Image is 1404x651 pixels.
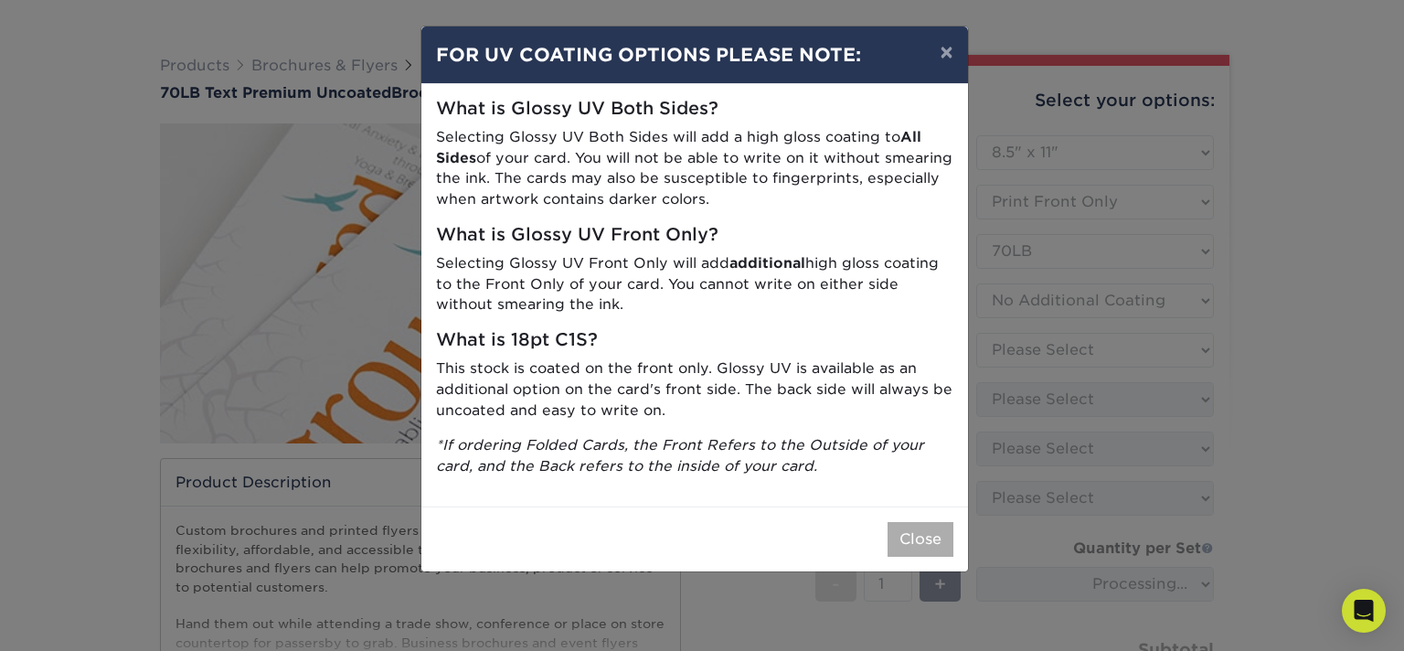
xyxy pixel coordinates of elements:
[729,254,805,272] strong: additional
[436,41,953,69] h4: FOR UV COATING OPTIONS PLEASE NOTE:
[888,522,953,557] button: Close
[436,330,953,351] h5: What is 18pt C1S?
[436,358,953,421] p: This stock is coated on the front only. Glossy UV is available as an additional option on the car...
[436,436,924,475] i: *If ordering Folded Cards, the Front Refers to the Outside of your card, and the Back refers to t...
[1342,589,1386,633] div: Open Intercom Messenger
[436,225,953,246] h5: What is Glossy UV Front Only?
[925,27,967,78] button: ×
[436,253,953,315] p: Selecting Glossy UV Front Only will add high gloss coating to the Front Only of your card. You ca...
[436,99,953,120] h5: What is Glossy UV Both Sides?
[436,127,953,210] p: Selecting Glossy UV Both Sides will add a high gloss coating to of your card. You will not be abl...
[436,128,921,166] strong: All Sides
